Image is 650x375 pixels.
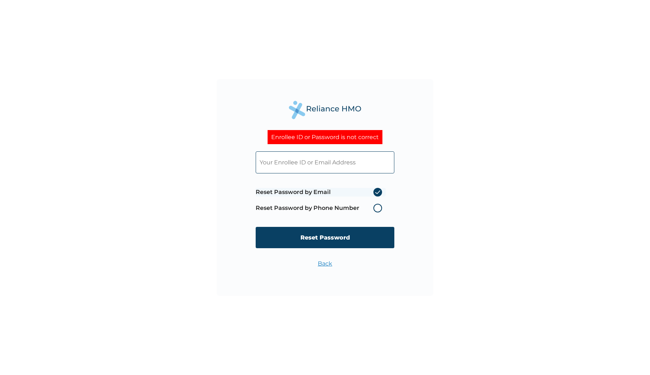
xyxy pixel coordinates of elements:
img: Reliance Health's Logo [289,101,361,119]
div: Enrollee ID or Password is not correct [268,130,382,144]
input: Your Enrollee ID or Email Address [256,151,394,173]
label: Reset Password by Email [256,188,386,197]
input: Reset Password [256,227,394,248]
span: Password reset method [256,184,386,216]
label: Reset Password by Phone Number [256,204,386,212]
a: Back [318,260,332,267]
